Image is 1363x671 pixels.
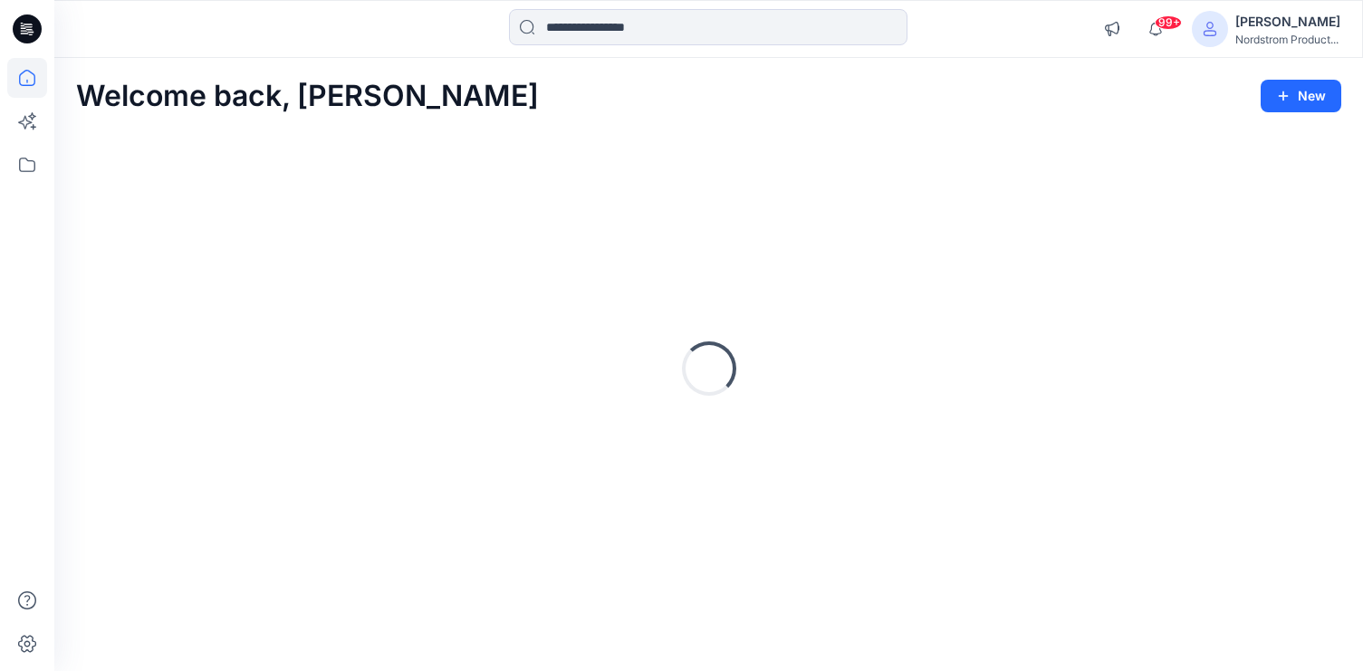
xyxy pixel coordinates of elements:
svg: avatar [1203,22,1217,36]
span: 99+ [1155,15,1182,30]
h2: Welcome back, [PERSON_NAME] [76,80,539,113]
button: New [1261,80,1341,112]
div: [PERSON_NAME] [1235,11,1340,33]
div: Nordstrom Product... [1235,33,1340,46]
